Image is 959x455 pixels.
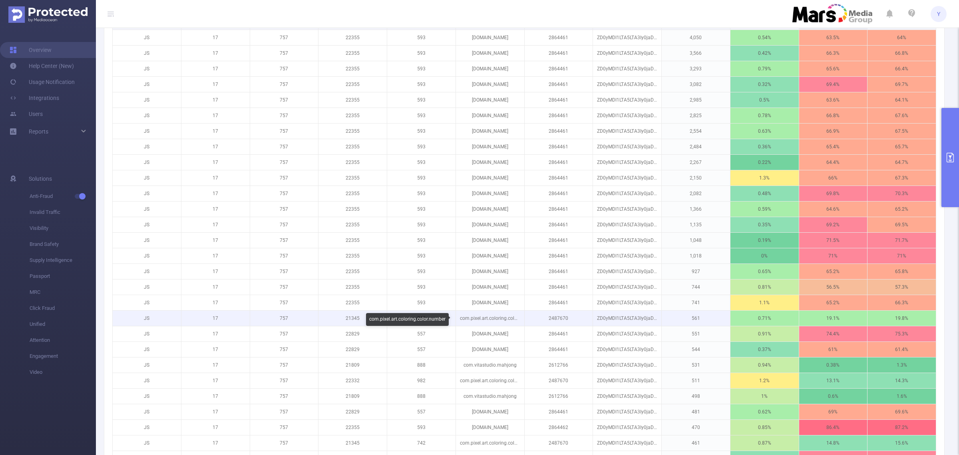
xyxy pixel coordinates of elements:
p: 61% [799,342,867,357]
p: 593 [387,233,456,248]
p: 22355 [318,139,387,154]
p: 2,484 [662,139,730,154]
p: JS [113,30,181,45]
p: JS [113,342,181,357]
p: 2864461 [525,217,593,232]
p: 593 [387,170,456,186]
p: 1.3% [867,357,936,373]
p: 2864461 [525,326,593,341]
p: 0.36% [730,139,799,154]
p: 17 [181,139,250,154]
p: 69.5% [867,217,936,232]
p: 0.63% [730,124,799,139]
p: 65.2% [799,295,867,310]
p: 17 [181,342,250,357]
p: 593 [387,124,456,139]
p: 65.6% [799,61,867,76]
p: [DOMAIN_NAME] [456,264,524,279]
p: 0.32% [730,77,799,92]
p: 593 [387,279,456,295]
p: 13.1% [799,373,867,388]
p: 2487670 [525,311,593,326]
p: 593 [387,77,456,92]
p: 66.3% [799,46,867,61]
p: 0.94% [730,357,799,373]
p: 544 [662,342,730,357]
p: ZD0yMDI1LTA5LTA3Iy0jaD0xNiMtI3I9MjIzNTUjLSNjPVRSIy0jdj1BcHAjLSNzPTI2Iy0jZG11PU5lZmlzK1llbWVrK1Rhc... [593,77,661,92]
p: 71% [799,248,867,263]
p: 71.7% [867,233,936,248]
p: 0.48% [730,186,799,201]
img: Protected Media [8,6,88,23]
p: 1,018 [662,248,730,263]
p: 593 [387,92,456,108]
p: 66.4% [867,61,936,76]
p: 2864461 [525,295,593,310]
p: [DOMAIN_NAME] [456,326,524,341]
p: 757 [250,373,318,388]
p: 2,150 [662,170,730,186]
p: 2864461 [525,61,593,76]
p: 2864461 [525,30,593,45]
p: 17 [181,373,250,388]
p: 22355 [318,264,387,279]
p: 888 [387,357,456,373]
p: ZD0yMDI1LTA5LTA3Iy0jaD0xMSMtI3I9MjIzNTUjLSNjPVRSIy0jdj1BcHAjLSNzPTI2Iy0jZG11PU5lZmlzK1llbWVrK1Rhc... [593,139,661,154]
p: 531 [662,357,730,373]
p: 71% [867,248,936,263]
p: 56.5% [799,279,867,295]
p: 22355 [318,46,387,61]
p: 757 [250,30,318,45]
p: [DOMAIN_NAME] [456,30,524,45]
p: 1,366 [662,202,730,217]
p: 61.4% [867,342,936,357]
span: Reports [29,128,48,135]
p: JS [113,248,181,263]
p: 22355 [318,217,387,232]
a: Users [10,106,43,122]
p: 757 [250,233,318,248]
p: 757 [250,186,318,201]
p: 65.7% [867,139,936,154]
p: JS [113,279,181,295]
p: [DOMAIN_NAME] [456,108,524,123]
p: 64.4% [799,155,867,170]
span: Attention [30,332,96,348]
p: 1.3% [730,170,799,186]
p: 2864461 [525,46,593,61]
p: 0.38% [799,357,867,373]
p: 1.2% [730,373,799,388]
p: 17 [181,233,250,248]
p: 71.5% [799,233,867,248]
p: 757 [250,217,318,232]
p: 593 [387,155,456,170]
p: 0.54% [730,30,799,45]
p: 67.5% [867,124,936,139]
p: 64% [867,30,936,45]
p: 74.4% [799,326,867,341]
p: 17 [181,248,250,263]
p: 64.7% [867,155,936,170]
p: 2864461 [525,92,593,108]
p: 65.8% [867,264,936,279]
p: 66.8% [799,108,867,123]
p: 22332 [318,373,387,388]
p: 75.3% [867,326,936,341]
p: 17 [181,30,250,45]
p: 0.19% [730,233,799,248]
p: 64.1% [867,92,936,108]
p: 982 [387,373,456,388]
p: 17 [181,46,250,61]
a: Usage Notification [10,74,75,90]
span: Brand Safety [30,236,96,252]
p: 22355 [318,77,387,92]
p: 593 [387,30,456,45]
p: JS [113,389,181,404]
p: JS [113,155,181,170]
p: 2864461 [525,108,593,123]
p: 17 [181,326,250,341]
p: 19.8% [867,311,936,326]
p: 67.3% [867,170,936,186]
p: 65.2% [867,202,936,217]
p: JS [113,217,181,232]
